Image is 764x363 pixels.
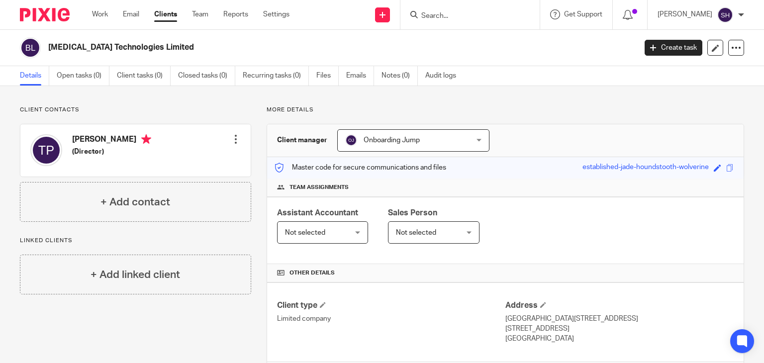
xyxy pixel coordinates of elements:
[582,162,709,174] div: established-jade-houndstooth-wolverine
[388,209,437,217] span: Sales Person
[717,7,733,23] img: svg%3E
[277,300,505,311] h4: Client type
[425,66,464,86] a: Audit logs
[277,209,358,217] span: Assistant Accountant
[658,9,712,19] p: [PERSON_NAME]
[346,66,374,86] a: Emails
[91,267,180,282] h4: + Add linked client
[364,137,420,144] span: Onboarding Jump
[564,11,602,18] span: Get Support
[20,8,70,21] img: Pixie
[267,106,744,114] p: More details
[505,334,734,344] p: [GEOGRAPHIC_DATA]
[223,9,248,19] a: Reports
[20,106,251,114] p: Client contacts
[243,66,309,86] a: Recurring tasks (0)
[117,66,171,86] a: Client tasks (0)
[20,237,251,245] p: Linked clients
[645,40,702,56] a: Create task
[154,9,177,19] a: Clients
[100,194,170,210] h4: + Add contact
[382,66,418,86] a: Notes (0)
[505,300,734,311] h4: Address
[345,134,357,146] img: svg%3E
[316,66,339,86] a: Files
[275,163,446,173] p: Master code for secure communications and files
[277,135,327,145] h3: Client manager
[285,229,325,236] span: Not selected
[289,183,349,191] span: Team assignments
[48,42,513,53] h2: [MEDICAL_DATA] Technologies Limited
[20,37,41,58] img: svg%3E
[30,134,62,166] img: svg%3E
[92,9,108,19] a: Work
[505,324,734,334] p: [STREET_ADDRESS]
[57,66,109,86] a: Open tasks (0)
[289,269,335,277] span: Other details
[420,12,510,21] input: Search
[277,314,505,324] p: Limited company
[263,9,289,19] a: Settings
[178,66,235,86] a: Closed tasks (0)
[123,9,139,19] a: Email
[141,134,151,144] i: Primary
[72,147,151,157] h5: (Director)
[72,134,151,147] h4: [PERSON_NAME]
[20,66,49,86] a: Details
[396,229,436,236] span: Not selected
[505,314,734,324] p: [GEOGRAPHIC_DATA][STREET_ADDRESS]
[192,9,208,19] a: Team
